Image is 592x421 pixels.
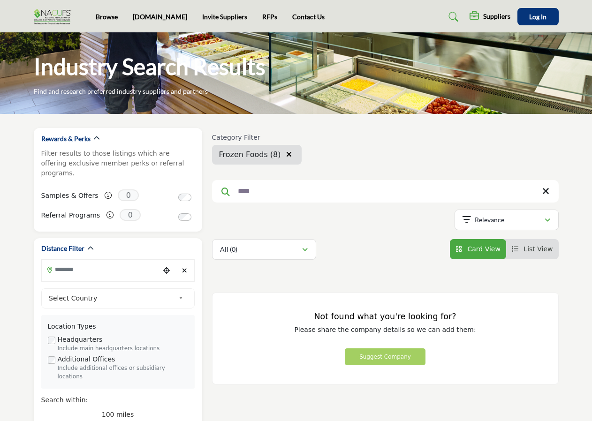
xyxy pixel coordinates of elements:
a: Browse [96,13,118,21]
div: Include main headquarters locations [58,345,188,353]
h6: Category Filter [212,134,302,142]
button: Relevance [455,210,559,230]
h5: Suppliers [483,12,510,21]
div: Suppliers [470,11,510,23]
p: Find and research preferred industry suppliers and partners [34,87,208,96]
div: Include additional offices or subsidiary locations [58,364,188,381]
p: Filter results to those listings which are offering exclusive member perks or referral programs. [41,149,195,178]
input: Switch to Samples & Offers [178,194,191,201]
a: Search [440,9,464,24]
div: Choose your current location [159,261,173,281]
input: Search Keyword [212,180,559,203]
span: Please share the company details so we can add them: [294,326,476,333]
p: Relevance [475,215,504,225]
input: Search Location [42,261,160,279]
h1: Industry Search Results [34,52,266,81]
button: Log In [517,8,559,25]
a: Invite Suppliers [202,13,247,21]
li: Card View [450,239,506,259]
div: Location Types [48,322,188,331]
img: Site Logo [34,9,76,24]
a: Contact Us [292,13,325,21]
span: Card View [467,245,500,253]
h2: Distance Filter [41,244,84,253]
label: Headquarters [58,335,103,345]
a: RFPs [262,13,277,21]
div: Search within: [41,395,195,405]
p: All (0) [220,245,237,254]
div: Clear search location [178,261,191,281]
span: Select Country [49,293,175,304]
label: Samples & Offers [41,188,99,204]
button: Suggest Company [345,348,425,365]
span: 0 [120,209,141,221]
a: View List [512,245,553,253]
input: Switch to Referral Programs [178,213,191,221]
span: Log In [529,13,546,21]
h2: Rewards & Perks [41,134,91,143]
label: Additional Offices [58,354,115,364]
span: 0 [118,189,139,201]
span: List View [524,245,553,253]
label: Referral Programs [41,207,100,224]
span: 100 miles [102,411,134,418]
h3: Not found what you're looking for? [231,312,539,322]
a: [DOMAIN_NAME] [133,13,187,21]
a: View Card [455,245,501,253]
li: List View [506,239,559,259]
span: Frozen Foods (8) [219,150,281,159]
button: All (0) [212,239,316,260]
span: Suggest Company [359,353,411,360]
